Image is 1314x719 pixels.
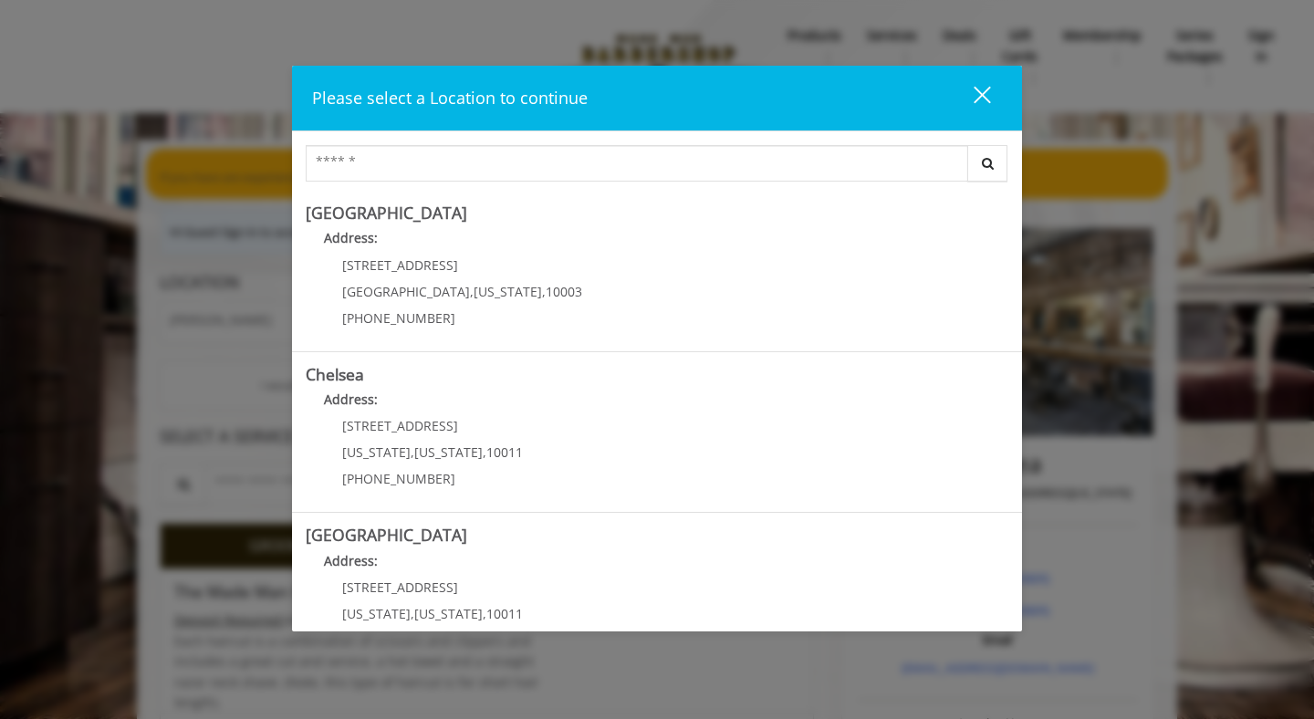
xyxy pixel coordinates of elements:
div: close dialog [953,85,989,112]
span: [US_STATE] [342,443,411,461]
input: Search Center [306,145,968,182]
span: 10011 [486,605,523,622]
span: [STREET_ADDRESS] [342,256,458,274]
span: , [483,443,486,461]
span: [GEOGRAPHIC_DATA] [342,283,470,300]
span: [US_STATE] [414,605,483,622]
b: Chelsea [306,363,364,385]
button: close dialog [940,79,1002,117]
span: , [411,443,414,461]
b: Address: [324,391,378,408]
span: [PHONE_NUMBER] [342,470,455,487]
b: [GEOGRAPHIC_DATA] [306,524,467,546]
span: [PHONE_NUMBER] [342,309,455,327]
b: Address: [324,552,378,569]
span: 10003 [546,283,582,300]
span: [US_STATE] [342,605,411,622]
span: [US_STATE] [414,443,483,461]
span: [US_STATE] [474,283,542,300]
div: Center Select [306,145,1008,191]
b: [GEOGRAPHIC_DATA] [306,202,467,224]
b: Address: [324,229,378,246]
span: , [483,605,486,622]
i: Search button [977,157,998,170]
span: [STREET_ADDRESS] [342,417,458,434]
span: , [411,605,414,622]
span: 10011 [486,443,523,461]
span: , [470,283,474,300]
span: [STREET_ADDRESS] [342,578,458,596]
span: , [542,283,546,300]
span: Please select a Location to continue [312,87,588,109]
